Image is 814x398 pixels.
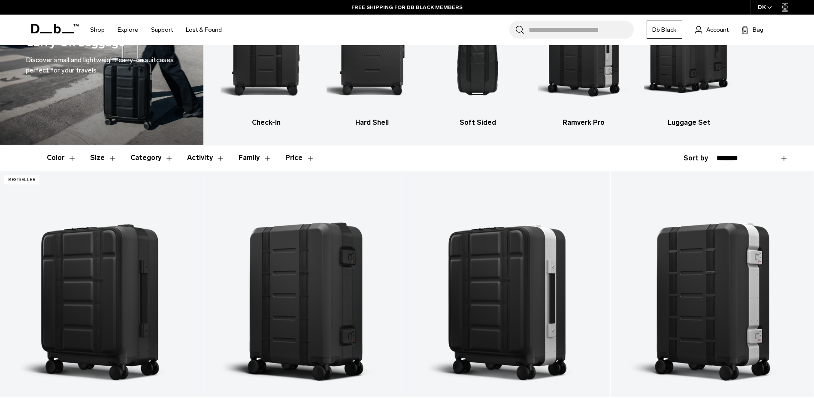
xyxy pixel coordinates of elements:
a: Lost & Found [186,15,222,45]
a: FREE SHIPPING FOR DB BLACK MEMBERS [351,3,463,11]
h3: Soft Sided [432,118,523,128]
a: Ramverk Pro Carry-on [203,171,406,397]
button: Toggle Price [285,145,315,170]
nav: Main Navigation [84,15,228,45]
p: Bestseller [4,175,39,184]
h3: Luggage Set [644,118,735,128]
a: Account [695,24,729,35]
button: Toggle Filter [239,145,272,170]
button: Bag [741,24,763,35]
span: Account [706,25,729,34]
span: Discover small and lightweight carry-on suitcases perfect for your travels. [26,56,174,74]
a: Shop [90,15,105,45]
h3: Ramverk Pro [538,118,629,128]
h3: Hard Shell [327,118,418,128]
a: Support [151,15,173,45]
button: Toggle Filter [90,145,117,170]
h3: Check-In [221,118,312,128]
span: Bag [753,25,763,34]
button: Toggle Filter [130,145,173,170]
a: Ramverk Pro Carry-on [611,171,814,397]
a: Db Black [647,21,682,39]
a: Ramverk Pro Front-access Carry-on [407,171,610,397]
button: Toggle Filter [47,145,76,170]
button: Toggle Filter [187,145,225,170]
a: Explore [118,15,138,45]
